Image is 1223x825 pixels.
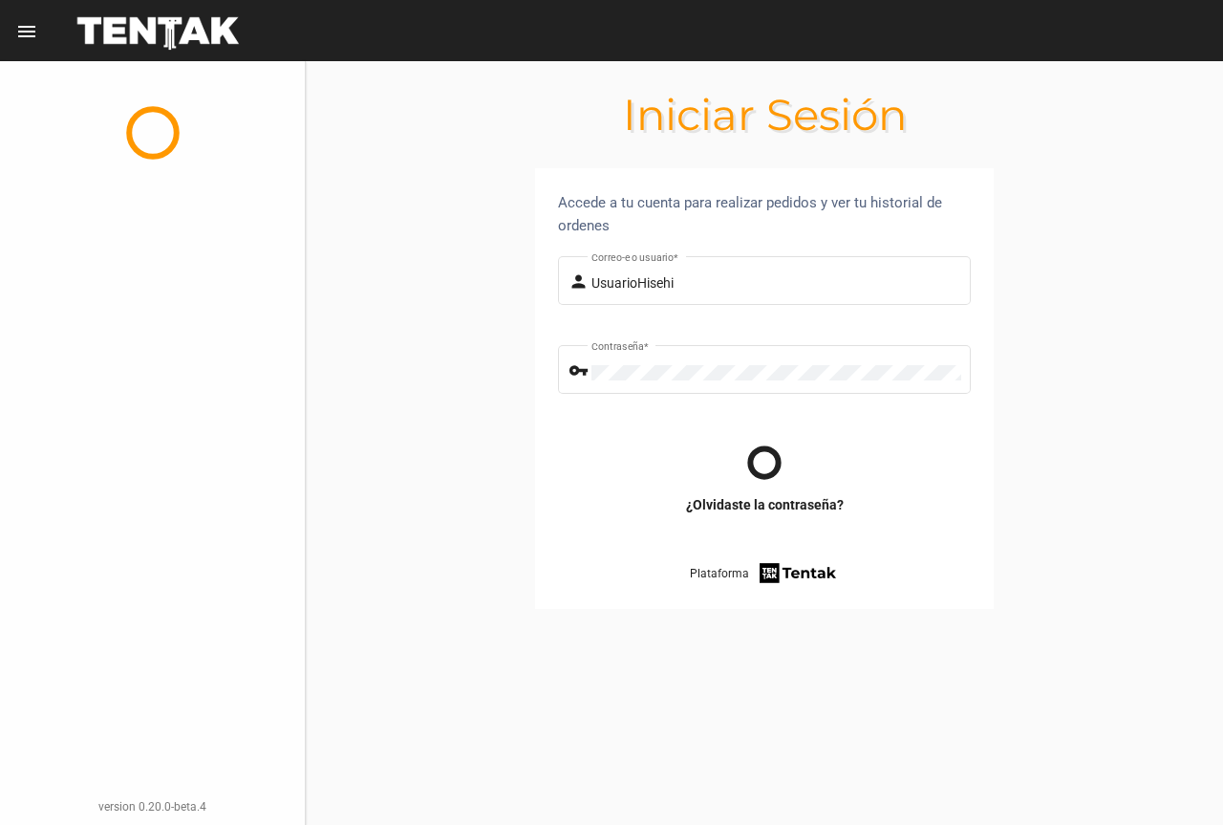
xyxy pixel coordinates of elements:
h1: Iniciar Sesión [306,99,1223,130]
mat-icon: vpn_key [569,359,591,382]
a: ¿Olvidaste la contraseña? [686,495,844,514]
a: Plataforma [690,560,840,586]
div: version 0.20.0-beta.4 [15,797,290,816]
mat-icon: person [569,271,591,293]
div: Accede a tu cuenta para realizar pedidos y ver tu historial de ordenes [558,191,971,237]
mat-icon: menu [15,20,38,43]
span: Plataforma [690,564,749,583]
img: tentak-firm.png [757,560,839,586]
